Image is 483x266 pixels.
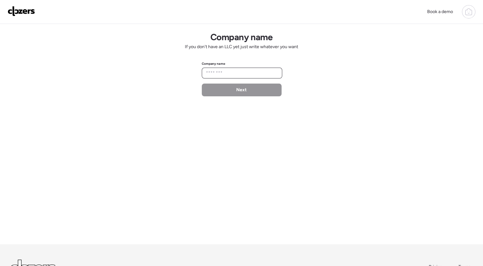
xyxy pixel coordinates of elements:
[202,62,225,66] label: Company name
[210,32,273,42] h1: Company name
[236,87,247,93] span: Next
[8,6,35,16] img: Logo
[185,44,298,50] span: If you don't have an LLC yet just write whatever you want
[427,9,453,14] span: Book a demo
